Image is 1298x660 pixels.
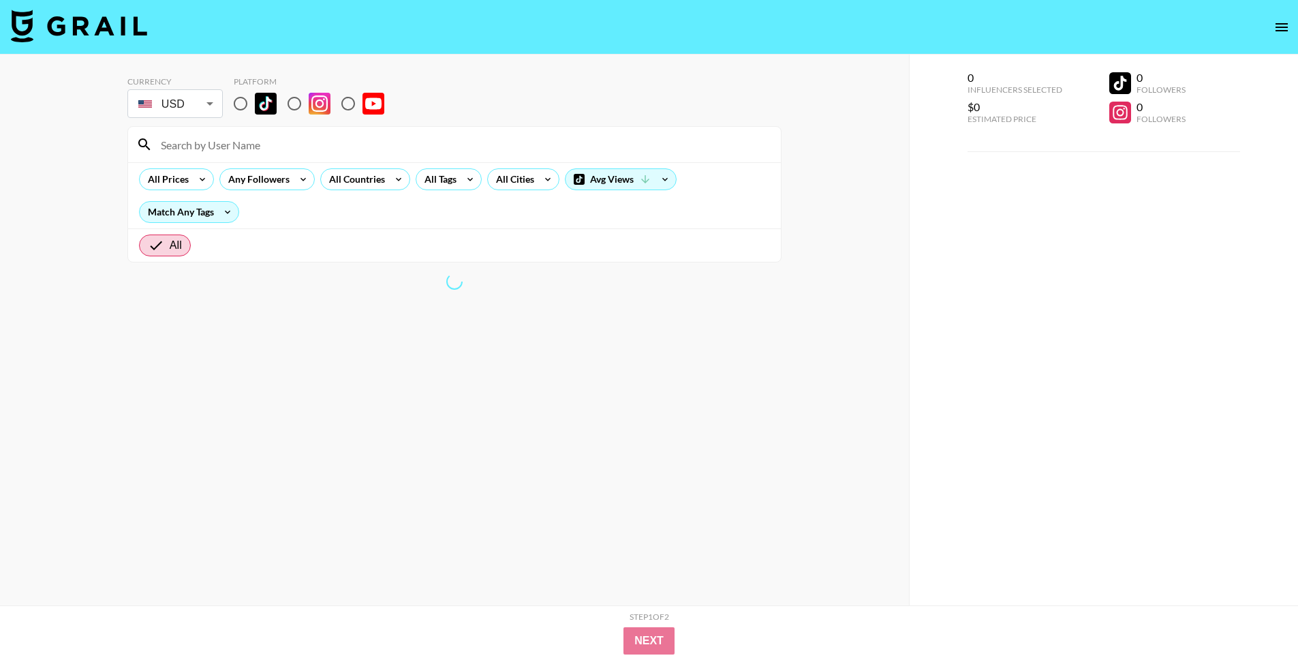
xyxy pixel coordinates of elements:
div: Platform [234,76,395,87]
div: Followers [1137,114,1186,124]
span: Refreshing lists, bookers, clients, countries, tags, cities, talent, talent... [446,273,463,290]
div: Estimated Price [968,114,1062,124]
img: Grail Talent [11,10,147,42]
div: Followers [1137,85,1186,95]
button: open drawer [1268,14,1295,41]
div: Match Any Tags [140,202,238,222]
div: USD [130,92,220,116]
button: Next [623,627,675,655]
div: Influencers Selected [968,85,1062,95]
span: All [170,237,182,254]
div: Any Followers [220,169,292,190]
div: 0 [1137,100,1186,114]
div: All Cities [488,169,537,190]
img: YouTube [362,93,384,115]
div: Avg Views [566,169,676,190]
div: All Countries [321,169,388,190]
input: Search by User Name [153,134,773,155]
div: 0 [968,71,1062,85]
div: 0 [1137,71,1186,85]
div: Currency [127,76,223,87]
img: TikTok [255,93,277,115]
div: Step 1 of 2 [630,612,669,622]
div: $0 [968,100,1062,114]
img: Instagram [309,93,330,115]
div: All Prices [140,169,191,190]
div: All Tags [416,169,459,190]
